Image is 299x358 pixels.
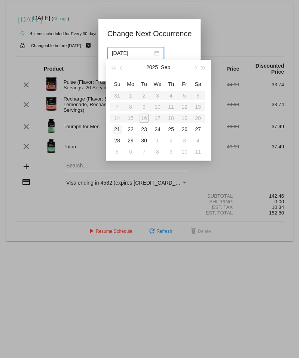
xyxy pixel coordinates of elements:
[180,147,189,156] div: 10
[164,135,178,146] td: 10/2/2025
[164,146,178,157] td: 10/9/2025
[178,124,191,135] td: 9/26/2025
[167,136,176,145] div: 2
[193,147,202,156] div: 11
[191,146,205,157] td: 10/11/2025
[146,60,158,75] button: 2025
[113,136,122,145] div: 28
[164,78,178,90] th: Thu
[199,60,208,75] button: Next year (Control + right)
[107,28,192,40] h1: Change Next Occurrence
[193,125,202,134] div: 27
[180,136,189,145] div: 3
[140,147,149,156] div: 7
[151,124,164,135] td: 9/24/2025
[151,78,164,90] th: Wed
[151,135,164,146] td: 10/1/2025
[191,135,205,146] td: 10/4/2025
[178,135,191,146] td: 10/3/2025
[178,78,191,90] th: Fri
[153,125,162,134] div: 24
[126,147,135,156] div: 6
[153,147,162,156] div: 8
[117,60,125,75] button: Previous month (PageUp)
[124,78,137,90] th: Mon
[137,135,151,146] td: 9/30/2025
[191,124,205,135] td: 9/27/2025
[178,146,191,157] td: 10/10/2025
[140,125,149,134] div: 23
[126,125,135,134] div: 22
[151,146,164,157] td: 10/8/2025
[191,60,199,75] button: Next month (PageDown)
[137,78,151,90] th: Tue
[124,124,137,135] td: 9/22/2025
[112,49,153,57] input: Select date
[137,146,151,157] td: 10/7/2025
[137,124,151,135] td: 9/23/2025
[140,136,149,145] div: 30
[167,147,176,156] div: 9
[167,125,176,134] div: 25
[161,60,170,75] button: Sep
[180,125,189,134] div: 26
[124,135,137,146] td: 9/29/2025
[110,135,124,146] td: 9/28/2025
[124,146,137,157] td: 10/6/2025
[113,147,122,156] div: 5
[191,78,205,90] th: Sat
[110,124,124,135] td: 9/21/2025
[109,60,117,75] button: Last year (Control + left)
[193,136,202,145] div: 4
[110,78,124,90] th: Sun
[110,146,124,157] td: 10/5/2025
[126,136,135,145] div: 29
[113,125,122,134] div: 21
[164,124,178,135] td: 9/25/2025
[153,136,162,145] div: 1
